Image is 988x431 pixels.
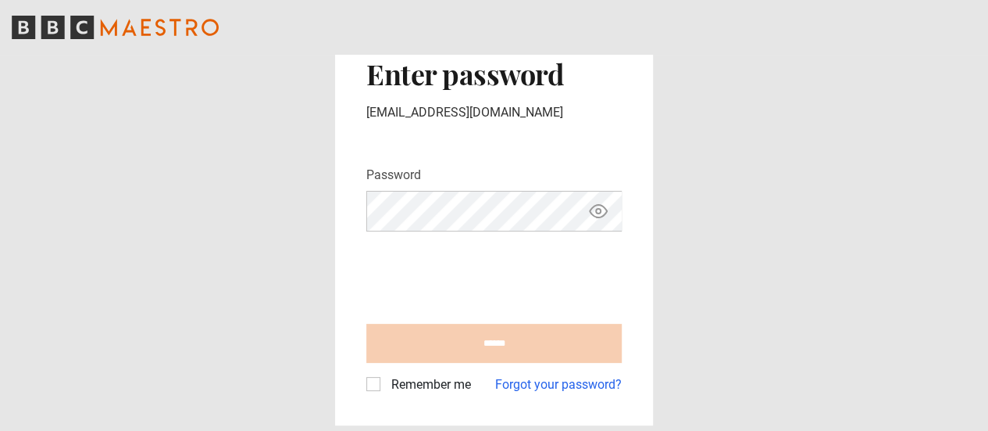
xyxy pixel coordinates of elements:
[385,375,471,394] label: Remember me
[366,244,604,305] iframe: reCAPTCHA
[366,166,421,185] label: Password
[585,198,612,225] button: Show password
[12,16,219,39] svg: BBC Maestro
[366,57,622,90] h2: Enter password
[495,375,622,394] a: Forgot your password?
[366,103,622,122] p: [EMAIL_ADDRESS][DOMAIN_NAME]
